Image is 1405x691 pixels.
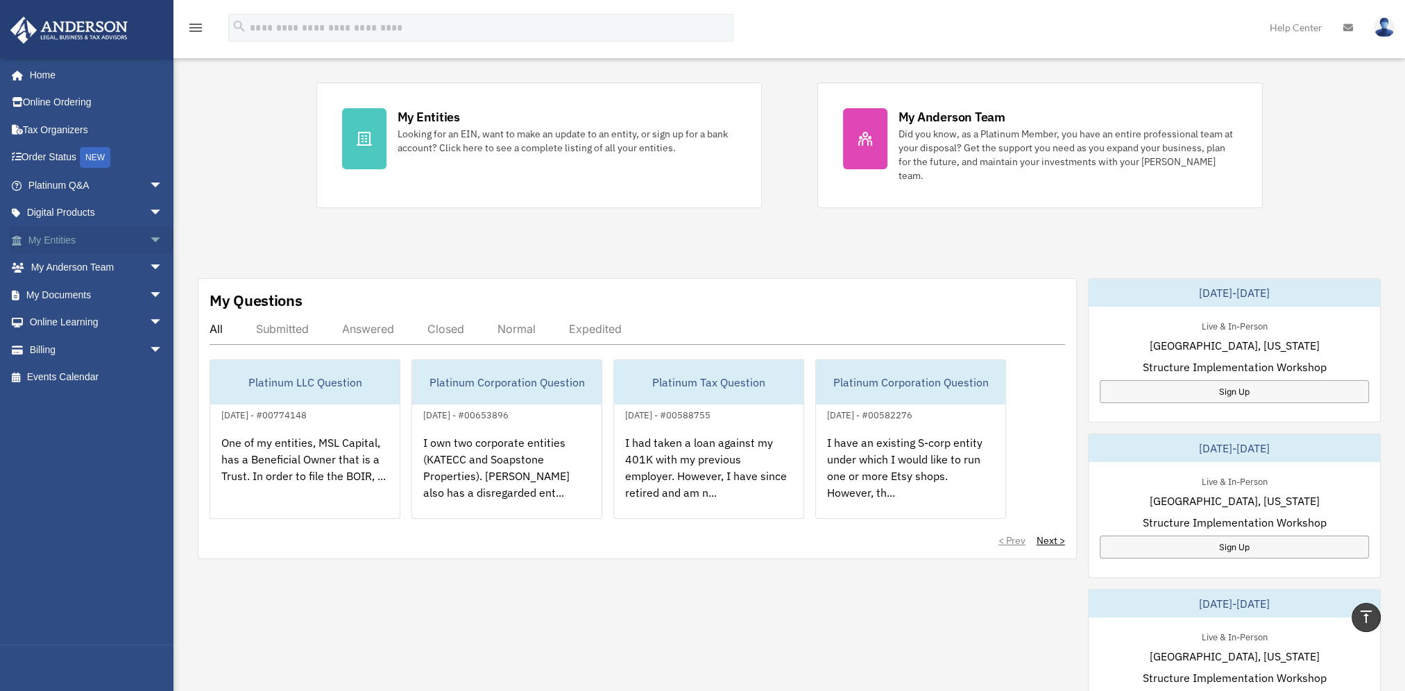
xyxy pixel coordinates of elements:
div: Looking for an EIN, want to make an update to an entity, or sign up for a bank account? Click her... [398,127,736,155]
a: Platinum Tax Question[DATE] - #00588755I had taken a loan against my 401K with my previous employ... [613,359,804,519]
div: I had taken a loan against my 401K with my previous employer. However, I have since retired and a... [614,423,803,531]
div: Live & In-Person [1190,473,1278,488]
a: Digital Productsarrow_drop_down [10,199,184,227]
div: I own two corporate entities (KATECC and Soapstone Properties). [PERSON_NAME] also has a disregar... [412,423,602,531]
img: User Pic [1374,17,1395,37]
div: One of my entities, MSL Capital, has a Beneficial Owner that is a Trust. In order to file the BOI... [210,423,400,531]
span: Structure Implementation Workshop [1142,514,1326,531]
span: arrow_drop_down [149,226,177,255]
div: All [210,322,223,336]
div: Platinum Corporation Question [816,360,1005,404]
span: arrow_drop_down [149,336,177,364]
img: Anderson Advisors Platinum Portal [6,17,132,44]
a: Tax Organizers [10,116,184,144]
div: Did you know, as a Platinum Member, you have an entire professional team at your disposal? Get th... [899,127,1237,182]
span: arrow_drop_down [149,171,177,200]
a: vertical_align_top [1352,603,1381,632]
div: Live & In-Person [1190,318,1278,332]
span: arrow_drop_down [149,281,177,309]
div: Platinum LLC Question [210,360,400,404]
div: NEW [80,147,110,168]
a: My Documentsarrow_drop_down [10,281,184,309]
i: search [232,19,247,34]
a: menu [187,24,204,36]
a: Online Ordering [10,89,184,117]
div: Platinum Corporation Question [412,360,602,404]
div: Platinum Tax Question [614,360,803,404]
a: Sign Up [1100,380,1369,403]
a: Platinum Q&Aarrow_drop_down [10,171,184,199]
div: [DATE]-[DATE] [1089,590,1380,617]
a: My Entities Looking for an EIN, want to make an update to an entity, or sign up for a bank accoun... [316,83,762,208]
div: I have an existing S-corp entity under which I would like to run one or more Etsy shops. However,... [816,423,1005,531]
a: My Anderson Teamarrow_drop_down [10,254,184,282]
span: arrow_drop_down [149,199,177,228]
span: arrow_drop_down [149,309,177,337]
a: My Anderson Team Did you know, as a Platinum Member, you have an entire professional team at your... [817,83,1263,208]
i: vertical_align_top [1358,608,1374,625]
span: Structure Implementation Workshop [1142,359,1326,375]
a: Platinum Corporation Question[DATE] - #00653896I own two corporate entities (KATECC and Soapstone... [411,359,602,519]
div: [DATE] - #00582276 [816,407,923,421]
span: [GEOGRAPHIC_DATA], [US_STATE] [1149,337,1319,354]
a: Sign Up [1100,536,1369,558]
div: Submitted [256,322,309,336]
div: [DATE]-[DATE] [1089,279,1380,307]
div: Answered [342,322,394,336]
a: Platinum Corporation Question[DATE] - #00582276I have an existing S-corp entity under which I wou... [815,359,1006,519]
a: Next > [1037,534,1065,547]
div: [DATE] - #00774148 [210,407,318,421]
i: menu [187,19,204,36]
div: Normal [497,322,536,336]
a: Events Calendar [10,364,184,391]
a: Order StatusNEW [10,144,184,172]
span: Structure Implementation Workshop [1142,669,1326,686]
div: Expedited [569,322,622,336]
div: [DATE] - #00653896 [412,407,520,421]
a: Platinum LLC Question[DATE] - #00774148One of my entities, MSL Capital, has a Beneficial Owner th... [210,359,400,519]
a: Home [10,61,177,89]
div: [DATE]-[DATE] [1089,434,1380,462]
span: [GEOGRAPHIC_DATA], [US_STATE] [1149,493,1319,509]
a: Online Learningarrow_drop_down [10,309,184,336]
div: Closed [427,322,464,336]
span: arrow_drop_down [149,254,177,282]
span: [GEOGRAPHIC_DATA], [US_STATE] [1149,648,1319,665]
div: My Entities [398,108,460,126]
a: Billingarrow_drop_down [10,336,184,364]
div: My Anderson Team [899,108,1005,126]
div: My Questions [210,290,303,311]
a: My Entitiesarrow_drop_down [10,226,184,254]
div: [DATE] - #00588755 [614,407,722,421]
div: Live & In-Person [1190,629,1278,643]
